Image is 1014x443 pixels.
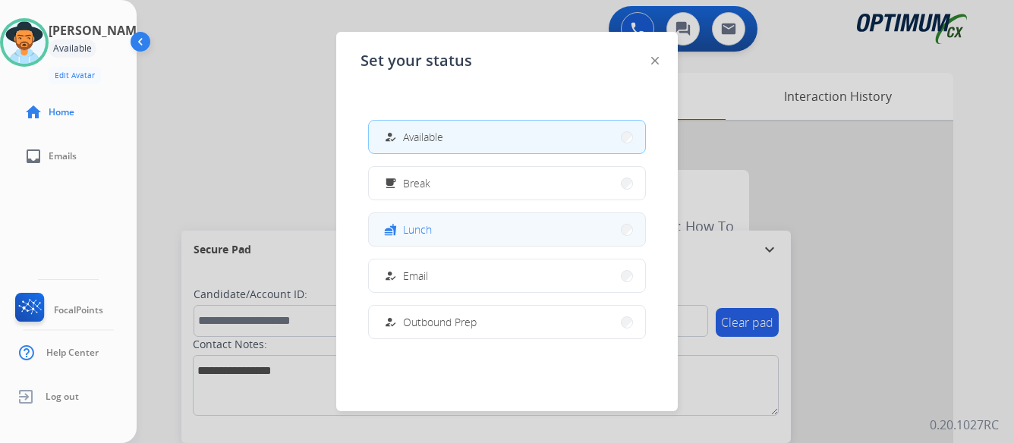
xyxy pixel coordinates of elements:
mat-icon: inbox [24,147,43,165]
span: Break [403,175,430,191]
span: Email [403,268,428,284]
p: 0.20.1027RC [930,416,999,434]
span: Emails [49,150,77,162]
div: Available [49,39,96,58]
mat-icon: home [24,103,43,121]
img: avatar [3,21,46,64]
button: Edit Avatar [49,67,101,84]
span: Help Center [46,347,99,359]
a: FocalPoints [12,293,103,328]
button: Lunch [369,213,645,246]
button: Available [369,121,645,153]
button: Outbound Prep [369,306,645,338]
mat-icon: free_breakfast [384,177,397,190]
span: Log out [46,391,79,403]
button: Email [369,259,645,292]
span: FocalPoints [54,304,103,316]
span: Lunch [403,221,432,237]
mat-icon: how_to_reg [384,269,397,282]
img: close-button [651,57,659,64]
button: Break [369,167,645,200]
mat-icon: fastfood [384,223,397,236]
h3: [PERSON_NAME] [49,21,147,39]
mat-icon: how_to_reg [384,316,397,328]
span: Set your status [361,50,472,71]
span: Home [49,106,74,118]
span: Outbound Prep [403,314,477,330]
mat-icon: how_to_reg [384,130,397,143]
span: Available [403,129,443,145]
